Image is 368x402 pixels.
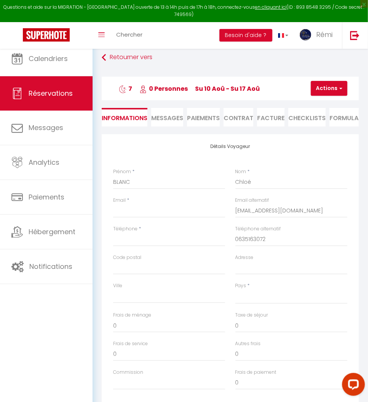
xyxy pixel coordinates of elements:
li: Paiements [187,108,220,127]
span: Analytics [29,158,59,167]
label: Adresse [235,254,254,261]
span: Su 10 Aoû - Su 17 Aoû [195,84,260,93]
li: CHECKLISTS [288,108,326,127]
a: en cliquant ici [255,4,287,10]
label: Téléphone alternatif [235,225,281,233]
label: Taxe de séjour [235,312,268,319]
button: Actions [311,81,347,96]
label: Frais de paiement [235,369,277,376]
label: Email alternatif [235,197,269,204]
span: Messages [29,123,63,132]
label: Commission [113,369,143,376]
span: Paiements [29,192,64,202]
a: Chercher [110,22,148,49]
label: Email [113,197,126,204]
button: Besoin d'aide ? [219,29,272,42]
span: 7 [119,84,132,93]
label: Pays [235,282,246,289]
h4: Détails Voyageur [113,144,347,149]
span: Chercher [116,31,142,39]
span: Messages [151,114,183,122]
li: Informations [102,108,147,127]
label: Frais de ménage [113,312,151,319]
span: Réservations [29,88,73,98]
span: Rémi [316,30,333,39]
label: Autres frais [235,340,261,347]
span: Notifications [29,262,72,271]
a: ... Rémi [294,22,342,49]
label: Ville [113,282,122,289]
img: logout [350,31,360,40]
label: Nom [235,168,246,175]
label: Prénom [113,168,131,175]
span: Hébergement [29,227,75,236]
li: Facture [257,108,285,127]
label: Frais de service [113,340,148,347]
span: 0 Personnes [139,84,188,93]
a: Retourner vers [102,51,359,64]
li: Contrat [224,108,253,127]
iframe: LiveChat chat widget [336,370,368,402]
span: Calendriers [29,54,68,63]
label: Code postal [113,254,141,261]
img: Super Booking [23,28,70,42]
img: ... [300,29,311,40]
label: Téléphone [113,225,138,233]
